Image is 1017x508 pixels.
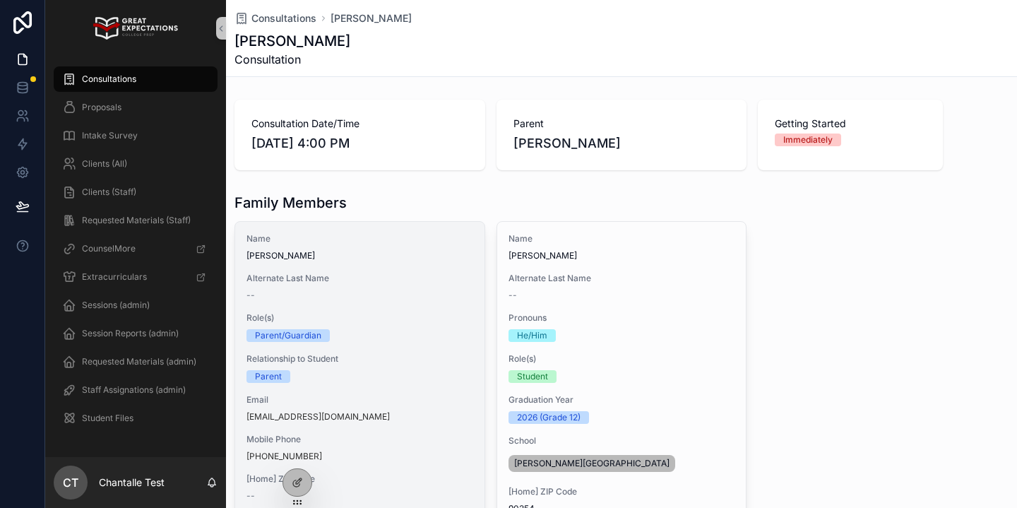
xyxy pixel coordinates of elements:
[82,130,138,141] span: Intake Survey
[234,11,316,25] a: Consultations
[514,458,670,469] span: [PERSON_NAME][GEOGRAPHIC_DATA]
[82,215,191,226] span: Requested Materials (Staff)
[246,353,473,365] span: Relationship to Student
[513,117,730,131] span: Parent
[509,394,735,406] span: Graduation Year
[509,435,735,447] span: School
[82,300,150,311] span: Sessions (admin)
[82,328,179,339] span: Session Reports (admin)
[246,250,473,261] span: [PERSON_NAME]
[775,117,926,131] span: Getting Started
[54,208,218,233] a: Requested Materials (Staff)
[234,51,350,68] span: Consultation
[54,236,218,261] a: CounselMore
[54,377,218,403] a: Staff Assignations (admin)
[255,329,321,342] div: Parent/Guardian
[82,413,133,424] span: Student Files
[246,490,255,502] span: --
[54,151,218,177] a: Clients (All)
[54,264,218,290] a: Extracurriculars
[246,434,473,445] span: Mobile Phone
[234,31,350,51] h1: [PERSON_NAME]
[54,66,218,92] a: Consultations
[82,158,127,170] span: Clients (All)
[509,233,735,244] span: Name
[246,473,473,485] span: [Home] ZIP Code
[99,475,165,490] p: Chantalle Test
[509,250,735,261] span: [PERSON_NAME]
[517,329,547,342] div: He/Him
[54,95,218,120] a: Proposals
[54,179,218,205] a: Clients (Staff)
[54,123,218,148] a: Intake Survey
[63,474,78,491] span: CT
[246,451,322,462] a: [PHONE_NUMBER]
[331,11,412,25] a: [PERSON_NAME]
[82,187,136,198] span: Clients (Staff)
[246,411,390,423] a: [EMAIL_ADDRESS][DOMAIN_NAME]
[509,312,735,324] span: Pronouns
[234,193,347,213] h1: Family Members
[82,73,136,85] span: Consultations
[93,17,177,40] img: App logo
[54,349,218,374] a: Requested Materials (admin)
[251,11,316,25] span: Consultations
[54,406,218,431] a: Student Files
[509,273,735,284] span: Alternate Last Name
[246,290,255,301] span: --
[513,134,730,153] span: [PERSON_NAME]
[54,321,218,346] a: Session Reports (admin)
[251,117,468,131] span: Consultation Date/Time
[517,411,581,424] div: 2026 (Grade 12)
[45,57,226,449] div: scrollable content
[82,243,136,254] span: CounselMore
[246,233,473,244] span: Name
[517,370,548,383] div: Student
[82,384,186,396] span: Staff Assignations (admin)
[54,293,218,318] a: Sessions (admin)
[509,290,517,301] span: --
[251,134,468,153] span: [DATE] 4:00 PM
[246,312,473,324] span: Role(s)
[246,273,473,284] span: Alternate Last Name
[82,356,196,367] span: Requested Materials (admin)
[509,353,735,365] span: Role(s)
[783,134,833,146] div: Immediately
[246,394,473,406] span: Email
[82,271,147,283] span: Extracurriculars
[509,486,735,497] span: [Home] ZIP Code
[255,370,282,383] div: Parent
[82,102,121,113] span: Proposals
